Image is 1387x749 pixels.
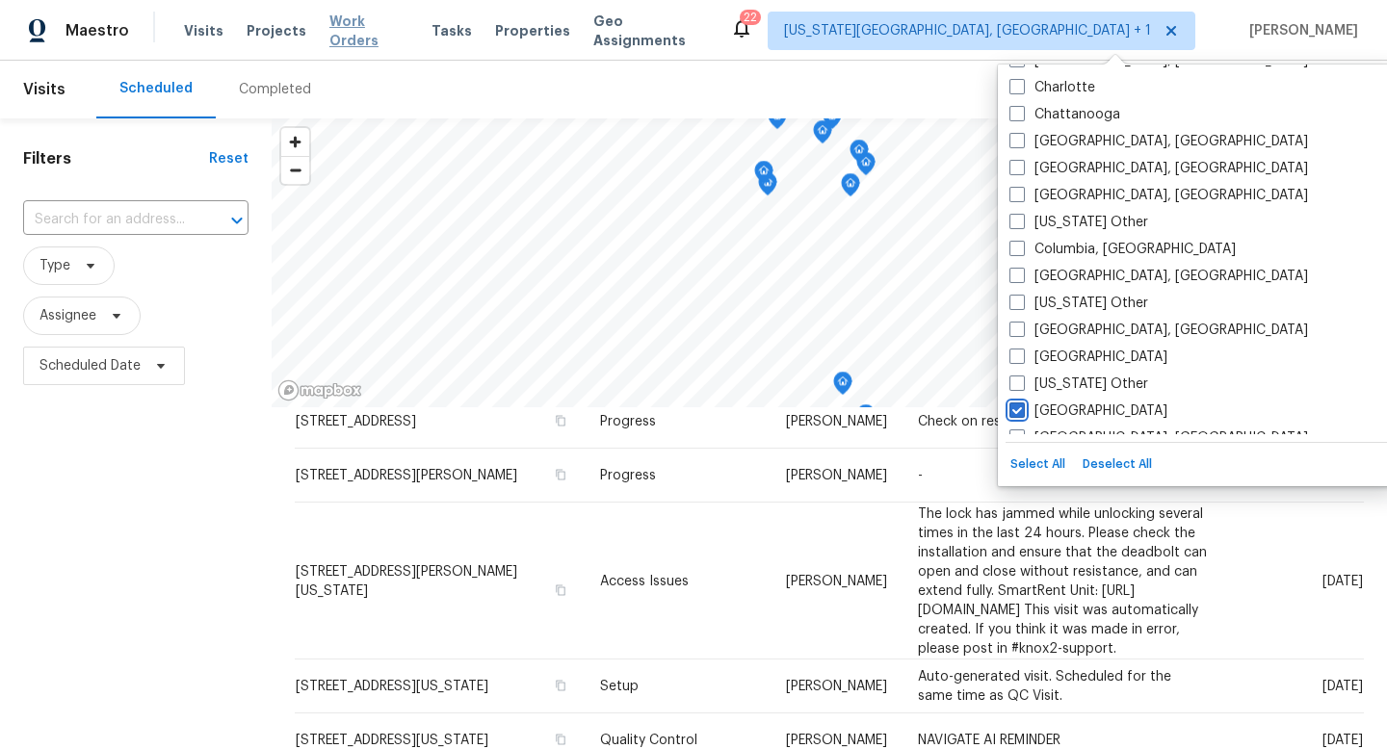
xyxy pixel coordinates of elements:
[600,415,656,428] span: Progress
[784,21,1151,40] span: [US_STATE][GEOGRAPHIC_DATA], [GEOGRAPHIC_DATA] + 1
[1009,186,1308,205] label: [GEOGRAPHIC_DATA], [GEOGRAPHIC_DATA]
[277,379,362,401] a: Mapbox homepage
[1009,401,1167,421] label: [GEOGRAPHIC_DATA]
[600,734,697,747] span: Quality Control
[39,256,70,275] span: Type
[1009,428,1308,448] label: [GEOGRAPHIC_DATA], [GEOGRAPHIC_DATA]
[918,415,1054,428] span: Check on resurfacing
[1009,321,1308,340] label: [GEOGRAPHIC_DATA], [GEOGRAPHIC_DATA]
[1322,734,1363,747] span: [DATE]
[754,161,773,191] div: Map marker
[1009,348,1167,367] label: [GEOGRAPHIC_DATA]
[918,469,923,482] span: -
[239,80,311,99] div: Completed
[39,306,96,325] span: Assignee
[813,120,832,150] div: Map marker
[272,118,1370,407] canvas: Map
[552,466,569,483] button: Copy Address
[1009,240,1236,259] label: Columbia, [GEOGRAPHIC_DATA]
[1009,374,1148,394] label: [US_STATE] Other
[1009,159,1308,178] label: [GEOGRAPHIC_DATA], [GEOGRAPHIC_DATA]
[786,574,887,587] span: [PERSON_NAME]
[552,677,569,694] button: Copy Address
[841,173,860,203] div: Map marker
[65,21,129,40] span: Maestro
[1006,451,1070,478] button: Select All
[296,680,488,693] span: [STREET_ADDRESS][US_STATE]
[768,106,787,136] div: Map marker
[856,404,876,434] div: Map marker
[552,412,569,429] button: Copy Address
[296,469,517,482] span: [STREET_ADDRESS][PERSON_NAME]
[786,415,887,428] span: [PERSON_NAME]
[1009,105,1120,124] label: Chattanooga
[1078,451,1157,478] button: Deselect All
[600,574,689,587] span: Access Issues
[593,12,707,50] span: Geo Assignments
[184,21,223,40] span: Visits
[432,24,472,38] span: Tasks
[850,140,869,169] div: Map marker
[786,680,887,693] span: [PERSON_NAME]
[209,149,249,168] div: Reset
[918,670,1171,703] span: Auto-generated visit. Scheduled for the same time as QC Visit.
[600,469,656,482] span: Progress
[1009,267,1308,286] label: [GEOGRAPHIC_DATA], [GEOGRAPHIC_DATA]
[786,734,887,747] span: [PERSON_NAME]
[1322,680,1363,693] span: [DATE]
[23,68,65,111] span: Visits
[495,21,570,40] span: Properties
[119,79,193,98] div: Scheduled
[1322,574,1363,587] span: [DATE]
[296,564,517,597] span: [STREET_ADDRESS][PERSON_NAME][US_STATE]
[329,12,408,50] span: Work Orders
[39,356,141,375] span: Scheduled Date
[552,581,569,598] button: Copy Address
[1242,21,1358,40] span: [PERSON_NAME]
[1009,78,1095,97] label: Charlotte
[296,734,488,747] span: [STREET_ADDRESS][US_STATE]
[833,372,852,401] div: Map marker
[23,205,195,235] input: Search for an address...
[744,8,757,27] div: 22
[296,415,416,428] span: [STREET_ADDRESS]
[281,157,309,184] span: Zoom out
[223,207,250,234] button: Open
[1009,132,1308,151] label: [GEOGRAPHIC_DATA], [GEOGRAPHIC_DATA]
[281,128,309,156] button: Zoom in
[786,469,887,482] span: [PERSON_NAME]
[23,149,209,168] h1: Filters
[600,680,639,693] span: Setup
[823,106,842,136] div: Map marker
[1009,294,1148,313] label: [US_STATE] Other
[552,731,569,748] button: Copy Address
[281,156,309,184] button: Zoom out
[1009,213,1148,232] label: [US_STATE] Other
[918,506,1207,655] span: The lock has jammed while unlocking several times in the last 24 hours. Please check the installa...
[918,734,1060,747] span: NAVIGATE AI REMINDER
[247,21,306,40] span: Projects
